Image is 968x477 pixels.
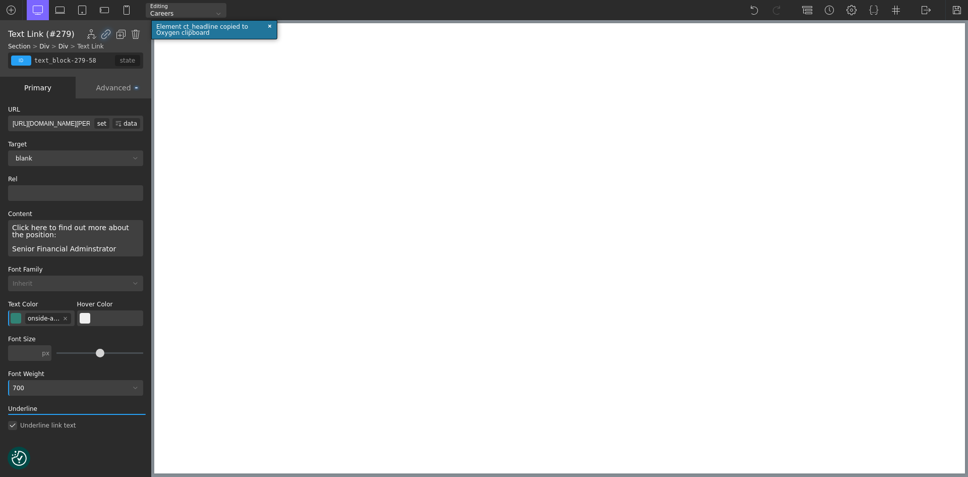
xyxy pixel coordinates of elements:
div: Element ct_headline copied to Oxygen clipboard [156,24,262,36]
label: Content [8,211,143,217]
img: Remove Component [131,29,141,39]
span: > [51,43,56,50]
img: history-icon.svg [824,5,834,15]
label: Font Family [8,267,143,273]
img: phone-landscape.svg [99,5,109,15]
img: tablet.svg [77,5,87,15]
img: dom-tree.svg [802,5,812,15]
div: Advanced [76,77,151,98]
div: Underline link text [8,421,143,430]
span: > [70,43,75,50]
div: id [11,56,31,66]
span: Div [39,43,49,50]
img: Link Settings [101,29,111,39]
div: Careers [146,11,213,17]
label: Font Weight [8,371,143,377]
label: Target [8,141,143,147]
label: Hover Color [77,301,144,307]
img: phone-portrait.svg [122,5,132,15]
img: Condition Settings [86,29,96,39]
div: px [42,350,49,356]
span: Div [58,43,69,50]
label: Editing [150,4,168,9]
img: save.svg [952,5,962,15]
img: add.svg [6,5,16,15]
div: Text Link (#279) [8,28,80,40]
div: data [112,118,140,129]
img: selectors-icon.svg [891,5,901,15]
span: Section [8,43,31,50]
label: Font Size [8,336,143,342]
img: back-to-wp.svg [921,5,931,15]
label: Rel [8,176,143,182]
div: Click here to find out more about the position: Senior Financial Adminstrator [8,220,143,256]
span: > [32,43,37,50]
img: Duplicate Component [116,29,126,39]
label: Underline [8,406,143,415]
div: state [115,55,140,66]
label: URL [8,107,143,113]
img: settings-icon.svg [846,5,857,15]
img: Revisit consent button [12,451,27,466]
div: Inherit [8,281,130,287]
span: × [61,315,69,322]
span: onside-accounting - Light Green [25,313,71,324]
img: undo.svg [750,5,760,15]
div: 700 [8,385,130,391]
img: default.svg [33,5,43,15]
div: set [94,118,109,129]
img: stylesheets-icon.svg [869,5,879,15]
div: _blank [8,155,130,162]
span: Text Link [77,43,104,50]
img: page-width.svg [55,5,65,15]
button: Consent Preferences [12,451,27,466]
label: Text Color [8,301,75,307]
